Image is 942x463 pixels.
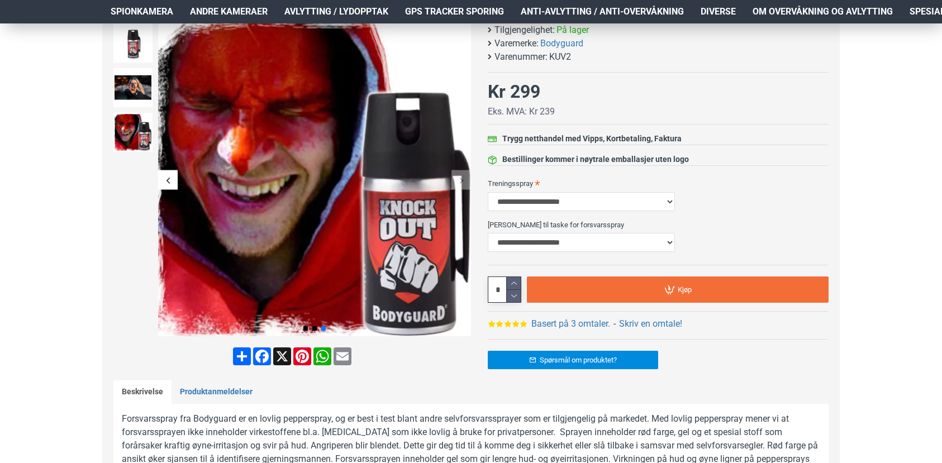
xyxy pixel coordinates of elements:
span: KUV2 [549,50,571,64]
div: Trygg netthandel med Vipps, Kortbetaling, Faktura [502,133,682,145]
a: Facebook [252,347,272,365]
a: Pinterest [292,347,312,365]
b: Varemerke: [494,37,539,50]
a: Spørsmål om produktet? [488,351,658,369]
img: Forsvarsspray - Lovlig Pepperspray - SpyGadgets.no [113,113,153,152]
span: GPS Tracker Sporing [405,5,504,18]
b: - [613,318,616,329]
div: Next slide [451,170,471,190]
label: Treningsspray [488,174,829,192]
label: [PERSON_NAME] til taske for forsvarsspray [488,216,829,233]
div: Bestillinger kommer i nøytrale emballasjer uten logo [502,154,689,165]
a: Share [232,347,252,365]
span: Kjøp [678,286,692,293]
span: Go to slide 1 [303,326,308,331]
b: Tilgjengelighet: [494,23,555,37]
img: Forsvarsspray - Lovlig Pepperspray - SpyGadgets.no [158,23,471,336]
a: Skriv en omtale! [619,317,682,331]
span: På lager [556,23,589,37]
span: Go to slide 2 [312,326,317,331]
div: Previous slide [158,170,178,190]
a: WhatsApp [312,347,332,365]
span: Spionkamera [111,5,173,18]
b: Varenummer: [494,50,548,64]
span: Anti-avlytting / Anti-overvåkning [521,5,684,18]
a: Produktanmeldelser [172,380,261,404]
img: Forsvarsspray - Lovlig Pepperspray - SpyGadgets.no [113,23,153,63]
span: Andre kameraer [190,5,268,18]
a: Bodyguard [540,37,583,50]
a: Email [332,347,353,365]
span: Go to slide 3 [321,326,326,331]
span: Diverse [701,5,736,18]
div: Kr 299 [488,78,540,105]
img: Forsvarsspray - Lovlig Pepperspray - SpyGadgets.no [113,68,153,107]
span: Avlytting / Lydopptak [284,5,388,18]
a: X [272,347,292,365]
span: Om overvåkning og avlytting [753,5,893,18]
a: Beskrivelse [113,380,172,404]
a: Basert på 3 omtaler. [531,317,610,331]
